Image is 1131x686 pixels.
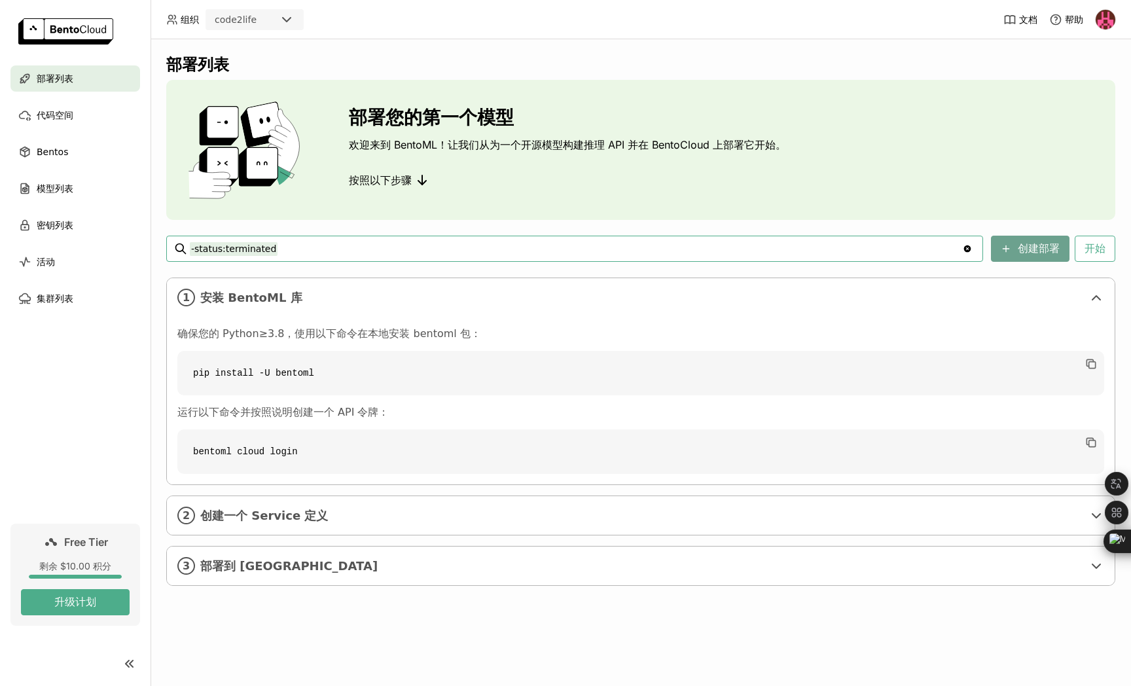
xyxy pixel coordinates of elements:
[10,102,140,128] a: 代码空间
[10,285,140,312] a: 集群列表
[10,139,140,165] a: Bentos
[18,18,113,45] img: logo
[177,507,195,524] i: 2
[1065,14,1083,26] span: 帮助
[10,175,140,202] a: 模型列表
[167,278,1115,317] div: 1安装 BentoML 库
[37,71,73,86] span: 部署列表
[215,13,257,26] div: code2life
[1075,236,1115,262] button: 开始
[991,236,1069,262] button: 创建部署
[177,429,1104,474] code: bentoml cloud login
[166,55,1115,75] div: 部署列表
[1049,13,1083,26] div: 帮助
[200,291,1083,305] span: 安装 BentoML 库
[37,217,73,233] span: 密钥列表
[200,559,1083,573] span: 部署到 [GEOGRAPHIC_DATA]
[37,291,73,306] span: 集群列表
[177,557,195,575] i: 3
[1096,10,1115,29] img: J Y
[200,509,1083,523] span: 创建一个 Service 定义
[21,589,130,615] button: 升级计划
[37,254,55,270] span: 活动
[177,351,1104,395] code: pip install -U bentoml
[177,327,1104,340] p: 确保您的 Python≥3.8，使用以下命令在本地安装 bentoml 包：
[167,496,1115,535] div: 2创建一个 Service 定义
[37,144,68,160] span: Bentos
[177,101,317,199] img: cover onboarding
[1003,13,1037,26] a: 文档
[177,406,1104,419] p: 运行以下命令并按照说明创建一个 API 令牌：
[10,524,140,626] a: Free Tier剩余 $10.00 积分升级计划
[10,65,140,92] a: 部署列表
[37,181,73,196] span: 模型列表
[37,107,73,123] span: 代码空间
[177,289,195,306] i: 1
[190,238,962,259] input: 搜索
[10,212,140,238] a: 密钥列表
[10,249,140,275] a: 活动
[349,107,786,128] h3: 部署您的第一个模型
[181,14,199,26] span: 组织
[21,560,130,572] div: 剩余 $10.00 积分
[64,535,108,549] span: Free Tier
[1019,14,1037,26] span: 文档
[349,173,412,187] span: 按照以下步骤
[167,547,1115,585] div: 3部署到 [GEOGRAPHIC_DATA]
[349,138,786,151] p: 欢迎来到 BentoML！让我们从为一个开源模型构建推理 API 并在 BentoCloud 上部署它开始。
[962,244,973,254] svg: Clear value
[258,14,259,27] input: Selected code2life.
